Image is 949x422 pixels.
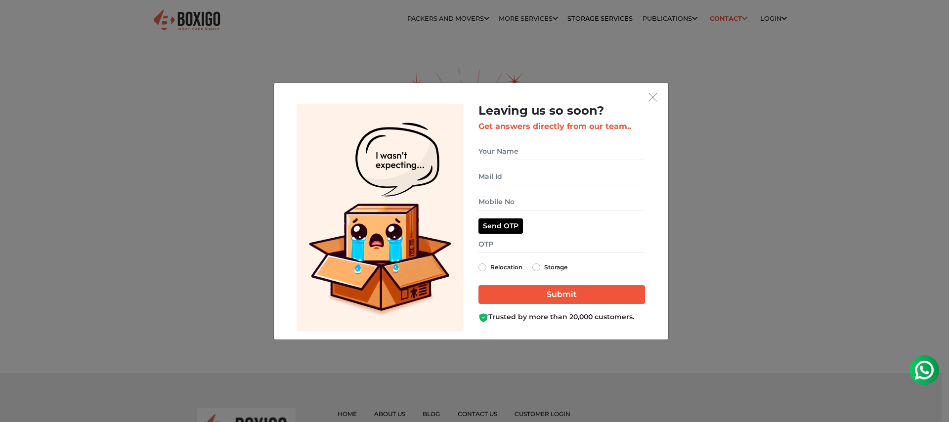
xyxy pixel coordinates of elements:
[478,312,645,322] div: Trusted by more than 20,000 customers.
[478,143,645,160] input: Your Name
[478,104,645,118] h2: Leaving us so soon?
[478,168,645,185] input: Mail Id
[478,122,645,131] h3: Get answers directly from our team..
[478,313,488,323] img: Boxigo Customer Shield
[478,193,645,211] input: Mobile No
[544,261,567,273] label: Storage
[297,104,464,332] img: Lead Welcome Image
[490,261,522,273] label: Relocation
[648,93,657,102] img: exit
[478,285,645,304] input: Submit
[478,218,523,234] button: Send OTP
[478,236,645,253] input: OTP
[10,10,30,30] img: whatsapp-icon.svg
